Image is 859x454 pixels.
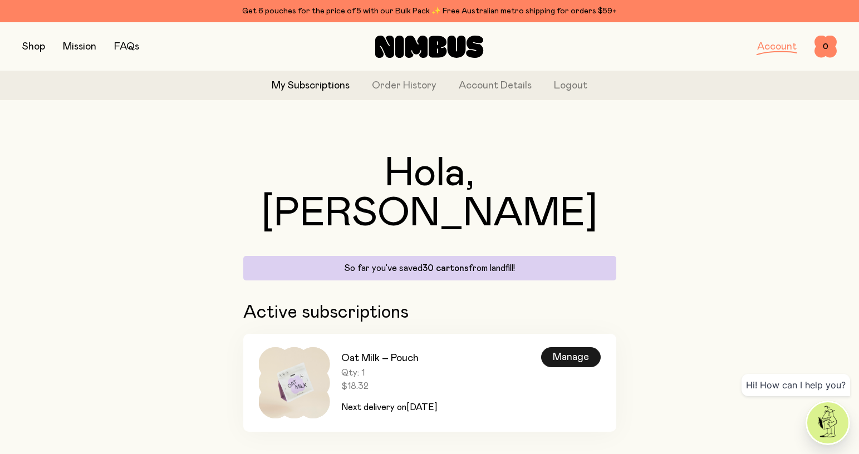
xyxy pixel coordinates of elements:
button: 0 [814,36,837,58]
button: Logout [554,78,587,93]
span: [DATE] [406,403,437,412]
div: Hi! How can I help you? [742,374,850,396]
a: Order History [372,78,436,93]
p: So far you’ve saved from landfill! [250,263,610,274]
h2: Active subscriptions [243,303,616,323]
a: Account Details [459,78,532,93]
h1: Hola, [PERSON_NAME] [243,154,616,234]
a: Account [757,42,797,52]
a: Oat Milk – PouchQty: 1$18.32Next delivery on[DATE]Manage [243,334,616,432]
div: Manage [541,347,601,367]
a: FAQs [114,42,139,52]
div: Get 6 pouches for the price of 5 with our Bulk Pack ✨ Free Australian metro shipping for orders $59+ [22,4,837,18]
span: Qty: 1 [341,367,437,378]
img: agent [807,402,848,443]
a: Mission [63,42,96,52]
span: 30 cartons [423,264,469,273]
a: My Subscriptions [272,78,350,93]
h3: Oat Milk – Pouch [341,352,437,365]
p: Next delivery on [341,401,437,414]
span: $18.32 [341,381,437,392]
